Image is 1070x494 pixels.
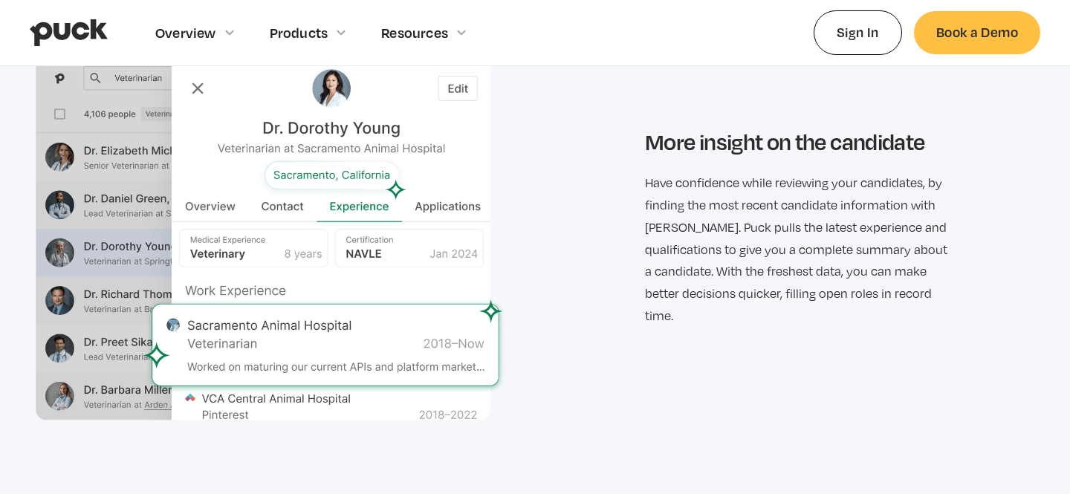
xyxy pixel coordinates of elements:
div: Resources [381,25,448,41]
p: Have confidence while reviewing your candidates, by finding the most recent candidate information... [645,172,954,327]
a: Sign In [814,10,902,54]
div: Products [270,25,328,41]
div: Overview [155,25,216,41]
a: Book a Demo [914,11,1040,53]
h3: More insight on the candidate [645,129,954,155]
